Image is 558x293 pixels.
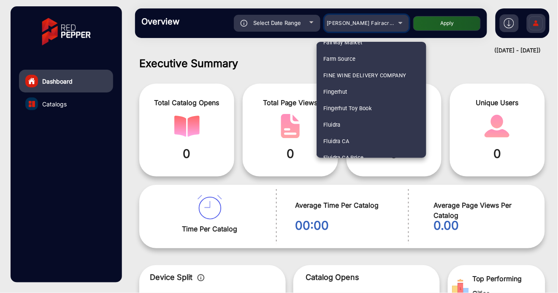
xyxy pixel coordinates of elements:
span: FINE WINE DELIVERY COMPANY [323,67,406,84]
span: Farm Source [323,51,355,67]
span: Fingerhut Toy Book [323,100,372,117]
span: Fingerhut [323,84,347,100]
span: Fluidra CA [323,133,349,149]
span: Fairway Market [323,34,363,51]
span: Fluidra CA Price [323,149,364,166]
span: Fluidra [323,117,341,133]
